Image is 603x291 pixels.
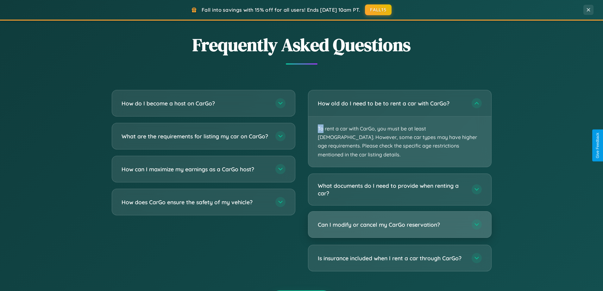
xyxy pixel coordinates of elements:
h2: Frequently Asked Questions [112,33,492,57]
h3: Is insurance included when I rent a car through CarGo? [318,254,465,262]
div: Give Feedback [595,133,600,158]
h3: How can I maximize my earnings as a CarGo host? [122,165,269,173]
h3: What are the requirements for listing my car on CarGo? [122,132,269,140]
button: FALL15 [365,4,392,15]
h3: How old do I need to be to rent a car with CarGo? [318,99,465,107]
h3: How does CarGo ensure the safety of my vehicle? [122,198,269,206]
p: To rent a car with CarGo, you must be at least [DEMOGRAPHIC_DATA]. However, some car types may ha... [308,117,491,167]
h3: Can I modify or cancel my CarGo reservation? [318,221,465,229]
h3: How do I become a host on CarGo? [122,99,269,107]
h3: What documents do I need to provide when renting a car? [318,182,465,197]
span: Fall into savings with 15% off for all users! Ends [DATE] 10am PT. [202,7,360,13]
